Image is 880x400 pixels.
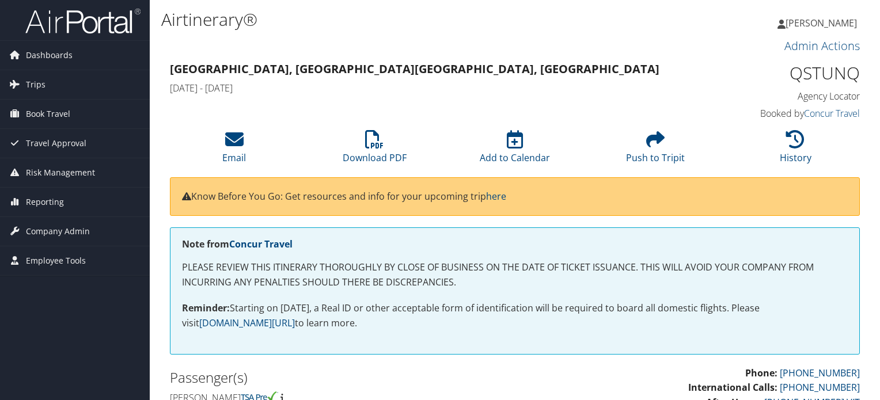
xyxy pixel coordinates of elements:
[688,381,777,394] strong: International Calls:
[780,136,811,164] a: History
[26,129,86,158] span: Travel Approval
[170,61,659,77] strong: [GEOGRAPHIC_DATA], [GEOGRAPHIC_DATA] [GEOGRAPHIC_DATA], [GEOGRAPHIC_DATA]
[804,107,860,120] a: Concur Travel
[784,38,860,54] a: Admin Actions
[26,217,90,246] span: Company Admin
[182,189,848,204] p: Know Before You Go: Get resources and info for your upcoming trip
[745,367,777,379] strong: Phone:
[199,317,295,329] a: [DOMAIN_NAME][URL]
[26,188,64,216] span: Reporting
[780,367,860,379] a: [PHONE_NUMBER]
[161,7,633,32] h1: Airtinerary®
[229,238,293,250] a: Concur Travel
[486,190,506,203] a: here
[170,82,683,94] h4: [DATE] - [DATE]
[222,136,246,164] a: Email
[182,302,230,314] strong: Reminder:
[626,136,685,164] a: Push to Tripit
[25,7,141,35] img: airportal-logo.png
[343,136,407,164] a: Download PDF
[700,61,860,85] h1: QSTUNQ
[26,246,86,275] span: Employee Tools
[182,301,848,330] p: Starting on [DATE], a Real ID or other acceptable form of identification will be required to boar...
[182,260,848,289] p: PLEASE REVIEW THIS ITINERARY THOROUGHLY BY CLOSE OF BUSINESS ON THE DATE OF TICKET ISSUANCE. THIS...
[700,90,860,102] h4: Agency Locator
[170,368,506,387] h2: Passenger(s)
[780,381,860,394] a: [PHONE_NUMBER]
[786,17,857,29] span: [PERSON_NAME]
[26,158,95,187] span: Risk Management
[700,107,860,120] h4: Booked by
[26,41,73,70] span: Dashboards
[182,238,293,250] strong: Note from
[26,70,45,99] span: Trips
[26,100,70,128] span: Book Travel
[777,6,868,40] a: [PERSON_NAME]
[480,136,550,164] a: Add to Calendar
